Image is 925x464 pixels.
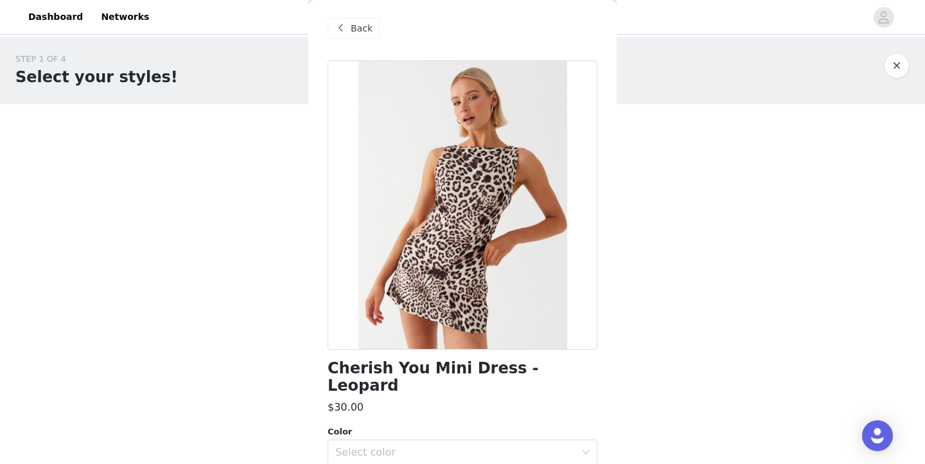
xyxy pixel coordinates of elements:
h3: $30.00 [328,400,364,415]
span: Back [351,22,373,35]
a: Networks [93,3,157,31]
i: icon: down [582,449,590,458]
div: Select color [335,446,576,459]
h1: Select your styles! [15,66,178,89]
a: Dashboard [21,3,91,31]
h1: Cherish You Mini Dress - Leopard [328,360,597,395]
div: avatar [877,7,890,28]
div: STEP 1 OF 4 [15,53,178,66]
div: Open Intercom Messenger [862,420,893,451]
div: Color [328,425,597,438]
